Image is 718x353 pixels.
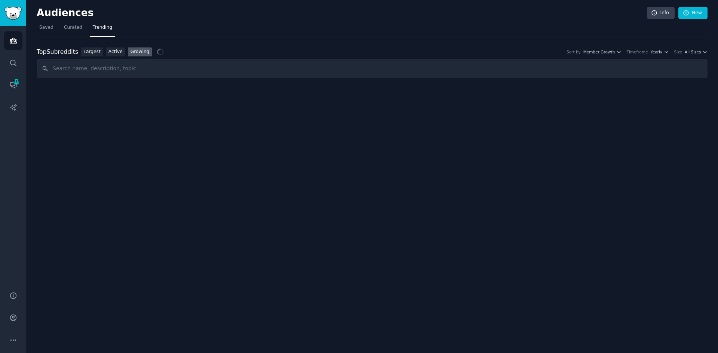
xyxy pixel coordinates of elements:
[64,24,82,31] span: Curated
[106,47,125,57] a: Active
[37,7,647,19] h2: Audiences
[39,24,53,31] span: Saved
[61,22,85,37] a: Curated
[651,49,662,55] span: Yearly
[4,76,22,94] a: 338
[37,22,56,37] a: Saved
[678,7,708,19] a: New
[37,59,708,78] input: Search name, description, topic
[128,47,152,57] a: Growing
[13,79,20,84] span: 338
[674,49,682,55] div: Size
[627,49,648,55] div: Timeframe
[93,24,112,31] span: Trending
[583,49,615,55] span: Member Growth
[81,47,103,57] a: Largest
[567,49,581,55] div: Sort by
[647,7,675,19] a: Info
[651,49,669,55] button: Yearly
[583,49,622,55] button: Member Growth
[37,47,78,57] div: Top Subreddits
[90,22,115,37] a: Trending
[685,49,708,55] button: All Sizes
[685,49,701,55] span: All Sizes
[4,7,22,20] img: GummySearch logo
